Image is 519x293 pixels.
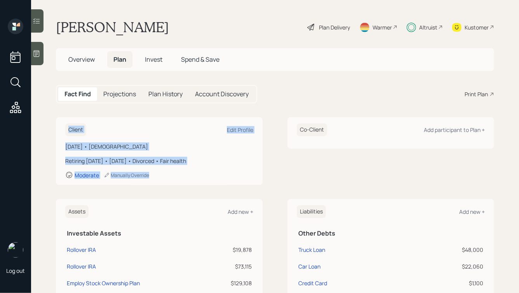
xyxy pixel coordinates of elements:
[298,246,325,254] div: Truck Loan
[297,205,326,218] h6: Liabilities
[104,172,149,179] div: Manually Override
[6,267,25,274] div: Log out
[67,279,140,287] div: Employ Stock Ownership Plan
[103,90,136,98] h5: Projections
[298,279,327,287] div: Credit Card
[465,23,489,31] div: Kustomer
[113,55,126,64] span: Plan
[75,172,99,179] div: Moderate
[209,246,252,254] div: $19,878
[298,230,483,237] h5: Other Debts
[65,123,86,136] h6: Client
[424,246,483,254] div: $48,000
[67,262,96,270] div: Rollover IRA
[67,246,96,254] div: Rollover IRA
[373,23,392,31] div: Warmer
[424,279,483,287] div: $1,100
[419,23,437,31] div: Altruist
[459,208,485,215] div: Add new +
[195,90,249,98] h5: Account Discovery
[297,123,327,136] h6: Co-Client
[65,157,253,165] div: Retiring [DATE] • [DATE] • Divorced • Fair health
[209,262,252,270] div: $73,115
[424,126,485,133] div: Add participant to Plan +
[209,279,252,287] div: $129,108
[145,55,162,64] span: Invest
[181,55,219,64] span: Spend & Save
[424,262,483,270] div: $22,060
[65,142,253,151] div: [DATE] • [DEMOGRAPHIC_DATA]
[227,126,253,133] div: Edit Profile
[65,205,89,218] h6: Assets
[67,230,252,237] h5: Investable Assets
[8,242,23,258] img: hunter_neumayer.jpg
[148,90,183,98] h5: Plan History
[64,90,91,98] h5: Fact Find
[228,208,253,215] div: Add new +
[68,55,95,64] span: Overview
[298,262,320,270] div: Car Loan
[56,19,169,36] h1: [PERSON_NAME]
[465,90,488,98] div: Print Plan
[319,23,350,31] div: Plan Delivery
